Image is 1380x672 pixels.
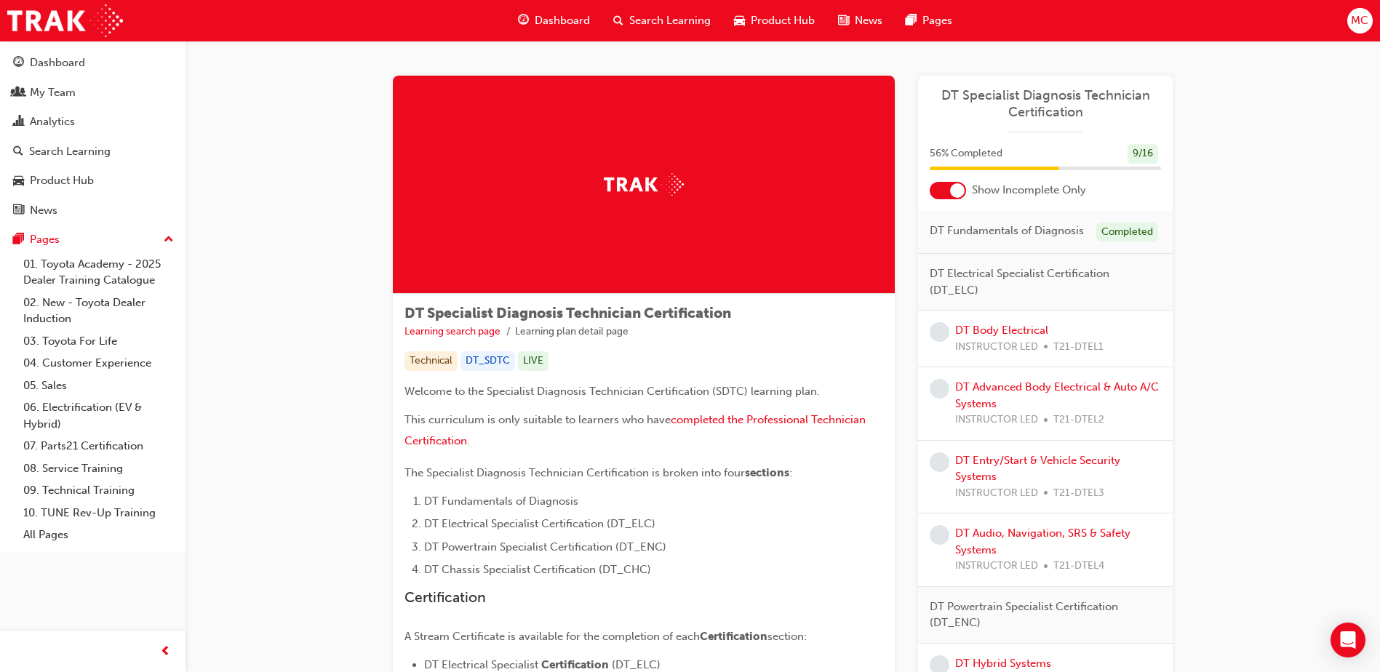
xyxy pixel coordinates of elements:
span: prev-icon [160,643,171,661]
button: DashboardMy TeamAnalyticsSearch LearningProduct HubNews [6,47,180,226]
div: Analytics [30,113,75,130]
a: DT Advanced Body Electrical & Auto A/C Systems [955,380,1159,410]
span: car-icon [13,175,24,188]
span: Certification [404,589,486,606]
a: 01. Toyota Academy - 2025 Dealer Training Catalogue [17,253,180,292]
span: Welcome to the Specialist Diagnosis Technician Certification (SDTC) learning plan. [404,385,820,398]
span: T21-DTEL4 [1053,558,1104,575]
span: INSTRUCTOR LED [955,339,1038,356]
a: news-iconNews [826,6,894,36]
a: DT Hybrid Systems [955,657,1051,670]
a: Analytics [6,108,180,135]
div: Pages [30,231,60,248]
div: Search Learning [29,143,111,160]
span: DT Electrical Specialist Certification (DT_ELC) [424,517,655,530]
span: (DT_ELC) [612,658,661,671]
span: learningRecordVerb_NONE-icon [930,525,949,545]
span: news-icon [13,204,24,217]
a: News [6,197,180,224]
span: DT Powertrain Specialist Certification (DT_ENC) [424,540,666,553]
span: INSTRUCTOR LED [955,558,1038,575]
span: DT Specialist Diagnosis Technician Certification [404,305,731,321]
span: This curriculum is only suitable to learners who have [404,413,671,426]
a: guage-iconDashboard [506,6,602,36]
span: . [467,434,470,447]
a: pages-iconPages [894,6,964,36]
img: Trak [7,4,123,37]
span: INSTRUCTOR LED [955,412,1038,428]
span: sections [745,466,789,479]
span: news-icon [838,12,849,30]
a: My Team [6,79,180,106]
a: Search Learning [6,138,180,165]
span: T21-DTEL2 [1053,412,1104,428]
span: Show Incomplete Only [972,182,1086,199]
button: Pages [6,226,180,253]
div: Open Intercom Messenger [1331,623,1365,657]
span: : [789,466,792,479]
a: 03. Toyota For Life [17,330,180,353]
span: Certification [541,658,609,671]
span: pages-icon [13,233,24,247]
a: car-iconProduct Hub [722,6,826,36]
span: Pages [922,12,952,29]
span: INSTRUCTOR LED [955,485,1038,502]
a: 04. Customer Experience [17,352,180,375]
span: Certification [700,630,767,643]
span: guage-icon [13,57,24,70]
a: Learning search page [404,325,500,337]
div: Technical [404,351,458,371]
div: Product Hub [30,172,94,189]
span: search-icon [613,12,623,30]
span: learningRecordVerb_NONE-icon [930,379,949,399]
button: MC [1347,8,1373,33]
a: 09. Technical Training [17,479,180,502]
a: completed the Professional Technician Certification [404,413,869,447]
a: Dashboard [6,49,180,76]
span: up-icon [164,231,174,249]
li: Learning plan detail page [515,324,629,340]
span: chart-icon [13,116,24,129]
span: T21-DTEL3 [1053,485,1104,502]
a: DT Audio, Navigation, SRS & Safety Systems [955,527,1130,556]
a: DT Entry/Start & Vehicle Security Systems [955,454,1120,484]
img: Trak [604,173,684,196]
div: News [30,202,57,219]
a: 02. New - Toyota Dealer Induction [17,292,180,330]
span: A Stream Certificate is available for the completion of each [404,630,700,643]
span: DT Chassis Specialist Certification (DT_CHC) [424,563,651,576]
span: learningRecordVerb_NONE-icon [930,322,949,342]
a: search-iconSearch Learning [602,6,722,36]
span: people-icon [13,87,24,100]
span: News [855,12,882,29]
div: Dashboard [30,55,85,71]
a: Product Hub [6,167,180,194]
span: car-icon [734,12,745,30]
a: 05. Sales [17,375,180,397]
span: guage-icon [518,12,529,30]
a: DT Body Electrical [955,324,1048,337]
a: All Pages [17,524,180,546]
span: 56 % Completed [930,145,1002,162]
span: pages-icon [906,12,917,30]
span: DT Electrical Specialist [424,658,538,671]
span: DT Fundamentals of Diagnosis [424,495,578,508]
a: 10. TUNE Rev-Up Training [17,502,180,524]
span: The Specialist Diagnosis Technician Certification is broken into four [404,466,745,479]
span: learningRecordVerb_NONE-icon [930,452,949,472]
a: DT Specialist Diagnosis Technician Certification [930,87,1161,120]
span: search-icon [13,145,23,159]
span: DT Powertrain Specialist Certification (DT_ENC) [930,599,1149,631]
span: Dashboard [535,12,590,29]
span: DT Electrical Specialist Certification (DT_ELC) [930,265,1149,298]
a: 06. Electrification (EV & Hybrid) [17,396,180,435]
div: LIVE [518,351,549,371]
span: section: [767,630,807,643]
span: Search Learning [629,12,711,29]
div: My Team [30,84,76,101]
a: 08. Service Training [17,457,180,480]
